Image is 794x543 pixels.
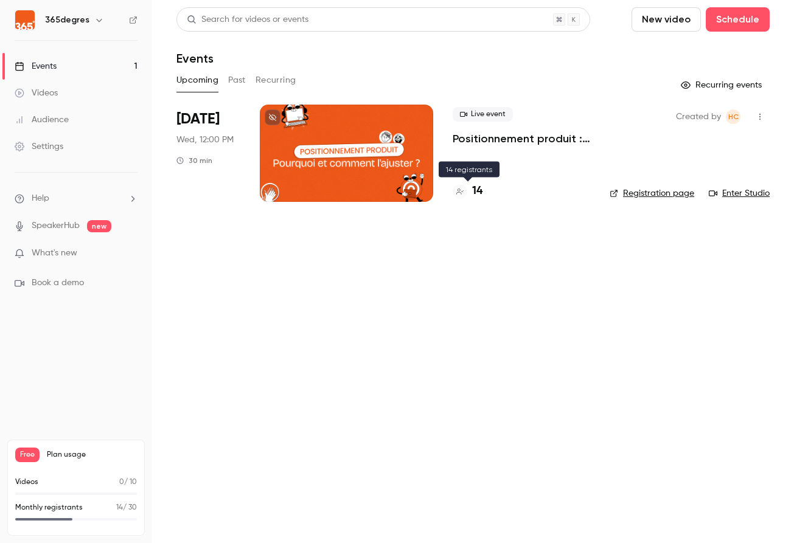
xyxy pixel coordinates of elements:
[176,134,234,146] span: Wed, 12:00 PM
[187,13,308,26] div: Search for videos or events
[116,504,123,511] span: 14
[632,7,701,32] button: New video
[15,502,83,513] p: Monthly registrants
[15,10,35,30] img: 365degres
[119,479,124,486] span: 0
[728,109,739,124] span: HC
[706,7,770,32] button: Schedule
[472,183,482,199] h4: 14
[15,60,57,72] div: Events
[32,192,49,205] span: Help
[610,187,694,199] a: Registration page
[453,131,590,146] a: Positionnement produit : Pourquoi et comment l'ajuster ?
[176,51,214,66] h1: Events
[47,450,137,460] span: Plan usage
[45,14,89,26] h6: 365degres
[228,71,246,90] button: Past
[87,220,111,232] span: new
[32,277,84,289] span: Book a demo
[32,220,80,232] a: SpeakerHub
[119,477,137,488] p: / 10
[453,183,482,199] a: 14
[15,140,63,153] div: Settings
[116,502,137,513] p: / 30
[176,109,220,129] span: [DATE]
[453,107,513,122] span: Live event
[676,109,721,124] span: Created by
[32,247,77,260] span: What's new
[176,105,240,202] div: Aug 27 Wed, 12:00 PM (Europe/Paris)
[176,71,218,90] button: Upcoming
[256,71,296,90] button: Recurring
[709,187,770,199] a: Enter Studio
[726,109,740,124] span: Hélène CHOMIENNE
[176,156,212,165] div: 30 min
[15,192,138,205] li: help-dropdown-opener
[15,87,58,99] div: Videos
[15,448,40,462] span: Free
[15,114,69,126] div: Audience
[15,477,38,488] p: Videos
[675,75,770,95] button: Recurring events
